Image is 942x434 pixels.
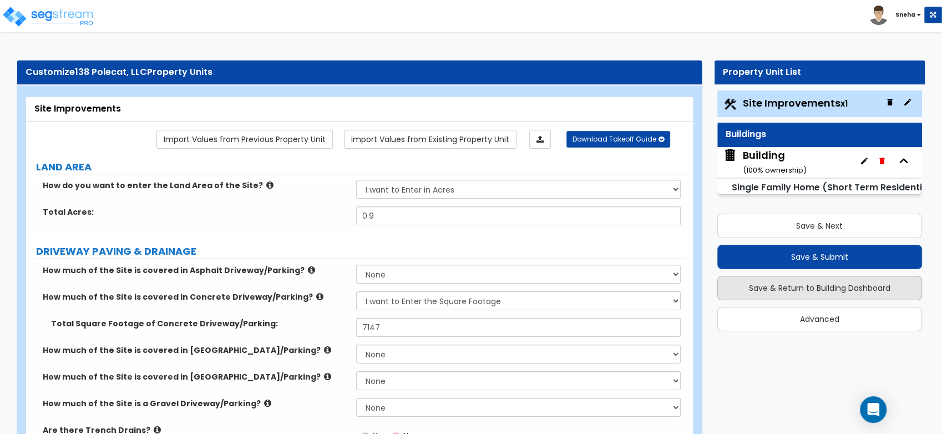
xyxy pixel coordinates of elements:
div: Property Unit List [723,66,917,79]
i: click for more info! [324,346,331,354]
div: Site Improvements [34,103,685,115]
label: Total Square Footage of Concrete Driveway/Parking: [51,318,348,329]
button: Save & Next [717,214,923,238]
button: Advanced [717,307,923,331]
label: How much of the Site is covered in [GEOGRAPHIC_DATA]/Parking? [43,345,348,356]
label: How much of the Site is a Gravel Driveway/Parking? [43,398,348,409]
small: ( 100 % ownership) [743,165,807,175]
i: click for more info! [324,372,331,381]
img: building.svg [723,148,737,163]
label: How much of the Site is covered in Asphalt Driveway/Parking? [43,265,348,276]
button: Save & Return to Building Dashboard [717,276,923,300]
img: avatar.png [869,6,888,25]
i: click for more info! [264,399,271,407]
label: Total Acres: [43,206,348,218]
a: Import the dynamic attribute values from existing properties. [344,130,516,149]
b: Sneha [895,11,915,19]
i: click for more info! [316,292,323,301]
i: click for more info! [154,426,161,434]
span: Download Takeoff Guide [573,134,656,144]
label: How much of the Site is covered in [GEOGRAPHIC_DATA]/Parking? [43,371,348,382]
span: 138 Polecat, LLC [75,65,147,78]
a: Import the dynamic attributes value through Excel sheet [529,130,551,149]
span: Building [723,148,807,176]
img: Construction.png [723,97,737,112]
label: LAND AREA [36,160,686,174]
span: Site Improvements [743,96,848,110]
label: How much of the Site is covered in Concrete Driveway/Parking? [43,291,348,302]
div: Customize Property Units [26,66,693,79]
img: logo_pro_r.png [2,6,96,28]
label: How do you want to enter the Land Area of the Site? [43,180,348,191]
i: click for more info! [308,266,315,274]
small: x1 [840,98,848,109]
button: Save & Submit [717,245,923,269]
label: DRIVEWAY PAVING & DRAINAGE [36,244,686,259]
div: Buildings [726,128,914,141]
button: Download Takeoff Guide [566,131,670,148]
div: Open Intercom Messenger [860,396,887,423]
div: Building [743,148,807,176]
i: click for more info! [266,181,274,189]
a: Import the dynamic attribute values from previous properties. [156,130,333,149]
